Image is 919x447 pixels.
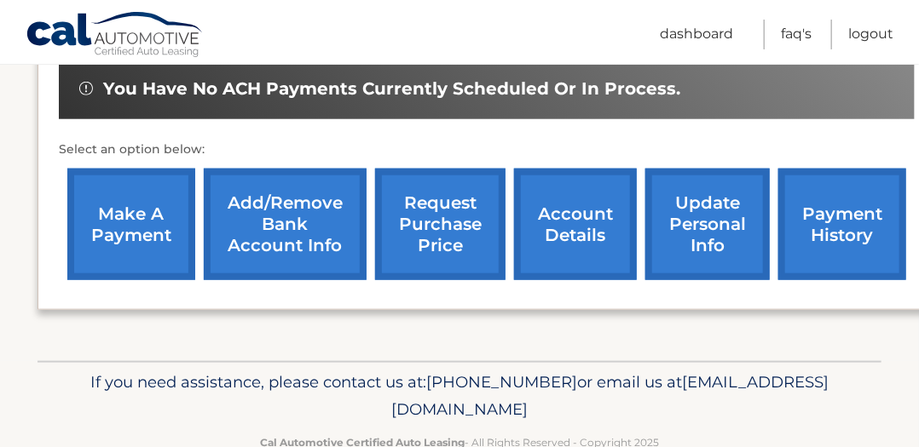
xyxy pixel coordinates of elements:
[67,169,195,280] a: make a payment
[781,20,812,49] a: FAQ's
[375,169,506,280] a: request purchase price
[391,372,829,419] span: [EMAIL_ADDRESS][DOMAIN_NAME]
[26,11,205,60] a: Cal Automotive
[426,372,577,392] span: [PHONE_NUMBER]
[79,82,93,95] img: alert-white.svg
[514,169,637,280] a: account details
[103,78,680,100] span: You have no ACH payments currently scheduled or in process.
[848,20,893,49] a: Logout
[645,169,770,280] a: update personal info
[204,169,367,280] a: Add/Remove bank account info
[778,169,906,280] a: payment history
[59,140,915,160] p: Select an option below:
[63,369,856,423] p: If you need assistance, please contact us at: or email us at
[660,20,733,49] a: Dashboard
